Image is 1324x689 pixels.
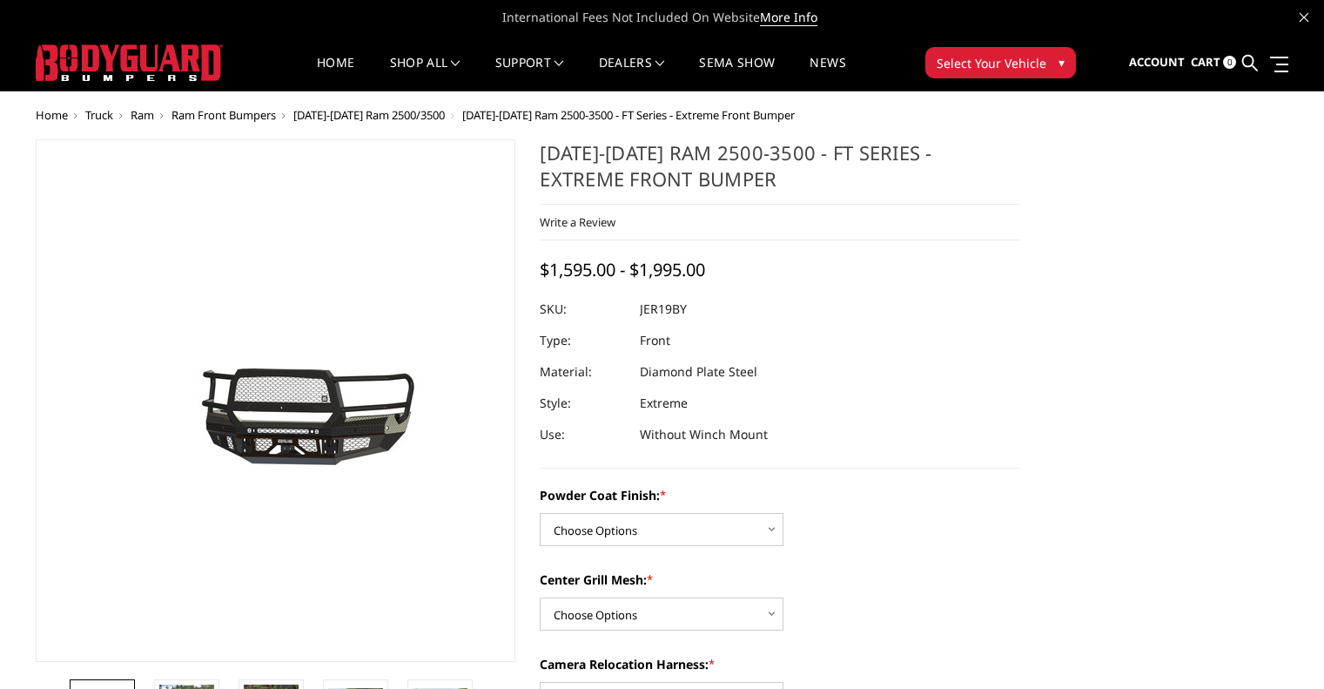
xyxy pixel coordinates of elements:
[495,57,564,91] a: Support
[1191,39,1236,86] a: Cart 0
[640,356,757,388] dd: Diamond Plate Steel
[937,54,1046,72] span: Select Your Vehicle
[540,655,1020,673] label: Camera Relocation Harness:
[317,57,354,91] a: Home
[540,419,627,450] dt: Use:
[540,214,615,230] a: Write a Review
[540,388,627,419] dt: Style:
[1059,53,1065,71] span: ▾
[925,47,1076,78] button: Select Your Vehicle
[1191,54,1220,70] span: Cart
[540,139,1020,205] h1: [DATE]-[DATE] Ram 2500-3500 - FT Series - Extreme Front Bumper
[171,107,276,123] a: Ram Front Bumpers
[85,107,113,123] a: Truck
[640,294,687,325] dd: JER19BY
[540,356,627,388] dt: Material:
[1129,39,1185,86] a: Account
[1237,605,1324,689] iframe: Chat Widget
[293,107,445,123] a: [DATE]-[DATE] Ram 2500/3500
[36,139,516,662] a: 2019-2025 Ram 2500-3500 - FT Series - Extreme Front Bumper
[540,486,1020,504] label: Powder Coat Finish:
[1223,56,1236,69] span: 0
[131,107,154,123] a: Ram
[640,388,688,419] dd: Extreme
[1129,54,1185,70] span: Account
[760,9,817,26] a: More Info
[36,44,223,81] img: BODYGUARD BUMPERS
[599,57,665,91] a: Dealers
[36,107,68,123] a: Home
[462,107,795,123] span: [DATE]-[DATE] Ram 2500-3500 - FT Series - Extreme Front Bumper
[810,57,845,91] a: News
[540,258,705,281] span: $1,595.00 - $1,995.00
[540,325,627,356] dt: Type:
[540,571,1020,589] label: Center Grill Mesh:
[640,419,768,450] dd: Without Winch Mount
[640,325,670,356] dd: Front
[390,57,460,91] a: shop all
[540,294,627,325] dt: SKU:
[699,57,775,91] a: SEMA Show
